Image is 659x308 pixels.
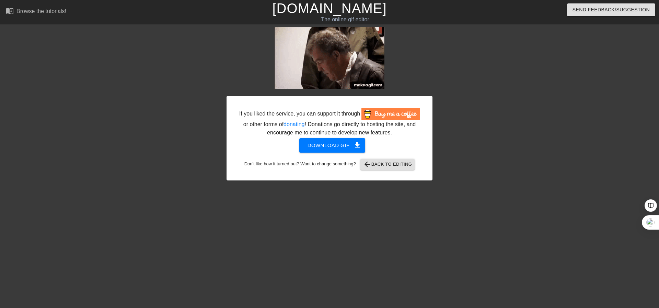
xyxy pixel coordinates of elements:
[299,138,366,153] button: Download gif
[272,1,386,16] a: [DOMAIN_NAME]
[5,7,14,15] span: menu_book
[275,27,384,89] img: ZvPk7kIc.gif
[573,5,650,14] span: Send Feedback/Suggestion
[361,108,420,120] img: Buy Me A Coffee
[363,160,412,168] span: Back to Editing
[308,141,357,150] span: Download gif
[284,121,304,127] a: donating
[237,159,422,170] div: Don't like how it turned out? Want to change something?
[567,3,655,16] button: Send Feedback/Suggestion
[353,141,361,150] span: get_app
[363,160,371,168] span: arrow_back
[360,159,415,170] button: Back to Editing
[16,8,66,14] div: Browse the tutorials!
[239,108,420,137] div: If you liked the service, you can support it through or other forms of ! Donations go directly to...
[294,142,366,148] a: Download gif
[5,7,66,17] a: Browse the tutorials!
[223,15,467,24] div: The online gif editor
